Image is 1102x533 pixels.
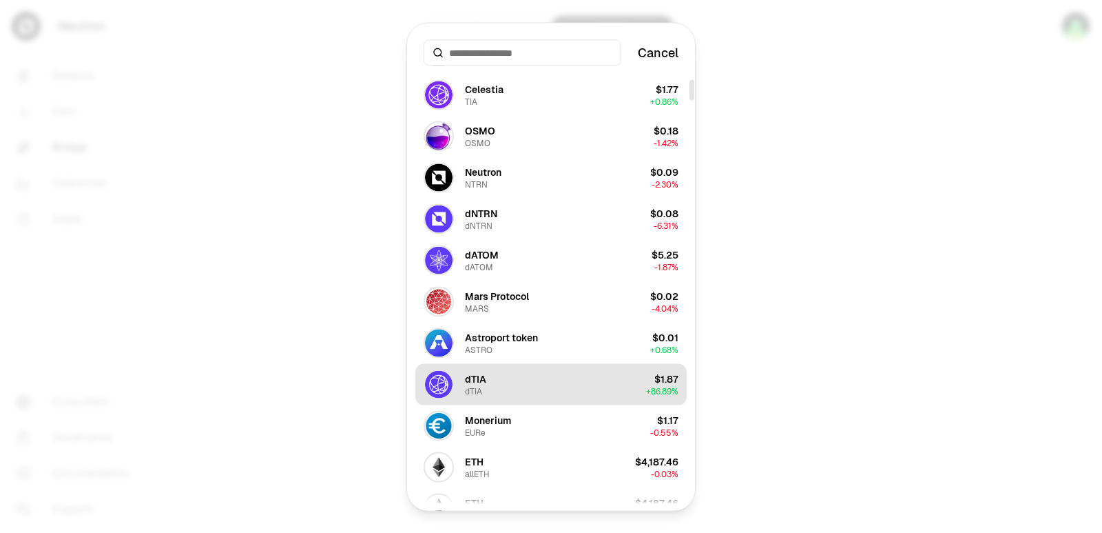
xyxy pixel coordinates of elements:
[425,329,453,356] img: ASTRO Logo
[415,239,687,281] button: dATOM LogodATOMdATOM$5.25-1.87%
[465,96,477,107] div: TIA
[652,179,678,190] span: -2.30%
[415,74,687,115] button: TIA LogoCelestiaTIA$1.77+0.86%
[465,413,511,427] div: Monerium
[415,322,687,363] button: ASTRO LogoAstroport tokenASTRO$0.01+0.68%
[465,123,495,137] div: OSMO
[415,363,687,405] button: dTIA LogodTIAdTIA$1.87+86.89%
[465,206,497,220] div: dNTRN
[415,157,687,198] button: NTRN LogoNeutronNTRN$0.09-2.30%
[651,468,678,479] span: -0.03%
[415,281,687,322] button: MARS LogoMars ProtocolMARS$0.02-4.04%
[465,261,493,272] div: dATOM
[650,96,678,107] span: + 0.86%
[465,510,481,521] div: ETH
[465,82,503,96] div: Celestia
[415,198,687,239] button: dNTRN LogodNTRNdNTRN$0.08-6.31%
[652,248,678,261] div: $5.25
[425,494,453,522] img: ETH Logo
[465,344,492,355] div: ASTRO
[465,248,499,261] div: dATOM
[425,122,453,150] img: OSMO Logo
[425,412,453,439] img: EURe Logo
[415,446,687,487] button: allETH LogoETHallETH$4,187.46-0.03%
[654,372,678,385] div: $1.87
[425,453,453,481] img: allETH Logo
[465,372,486,385] div: dTIA
[657,413,678,427] div: $1.17
[650,165,678,179] div: $0.09
[465,454,484,468] div: ETH
[425,370,453,398] img: dTIA Logo
[425,205,453,232] img: dNTRN Logo
[465,468,490,479] div: allETH
[415,115,687,157] button: OSMO LogoOSMOOSMO$0.18-1.42%
[650,206,678,220] div: $0.08
[651,510,678,521] span: -0.03%
[656,82,678,96] div: $1.77
[635,496,678,510] div: $4,187.46
[425,246,453,274] img: dATOM Logo
[652,303,678,314] span: -4.04%
[654,137,678,148] span: -1.42%
[638,43,678,62] button: Cancel
[425,81,453,108] img: TIA Logo
[465,303,489,314] div: MARS
[465,137,490,148] div: OSMO
[465,330,538,344] div: Astroport token
[465,179,488,190] div: NTRN
[646,385,678,396] span: + 86.89%
[650,289,678,303] div: $0.02
[652,330,678,344] div: $0.01
[465,496,484,510] div: ETH
[425,288,453,315] img: MARS Logo
[650,427,678,438] span: -0.55%
[635,454,678,468] div: $4,187.46
[465,427,486,438] div: EURe
[465,220,492,231] div: dNTRN
[465,289,529,303] div: Mars Protocol
[654,123,678,137] div: $0.18
[425,163,453,191] img: NTRN Logo
[654,261,678,272] span: -1.87%
[654,220,678,231] span: -6.31%
[415,405,687,446] button: EURe LogoMoneriumEURe$1.17-0.55%
[465,165,501,179] div: Neutron
[465,385,482,396] div: dTIA
[650,344,678,355] span: + 0.68%
[415,487,687,529] button: ETH LogoETHETH$4,187.46-0.03%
